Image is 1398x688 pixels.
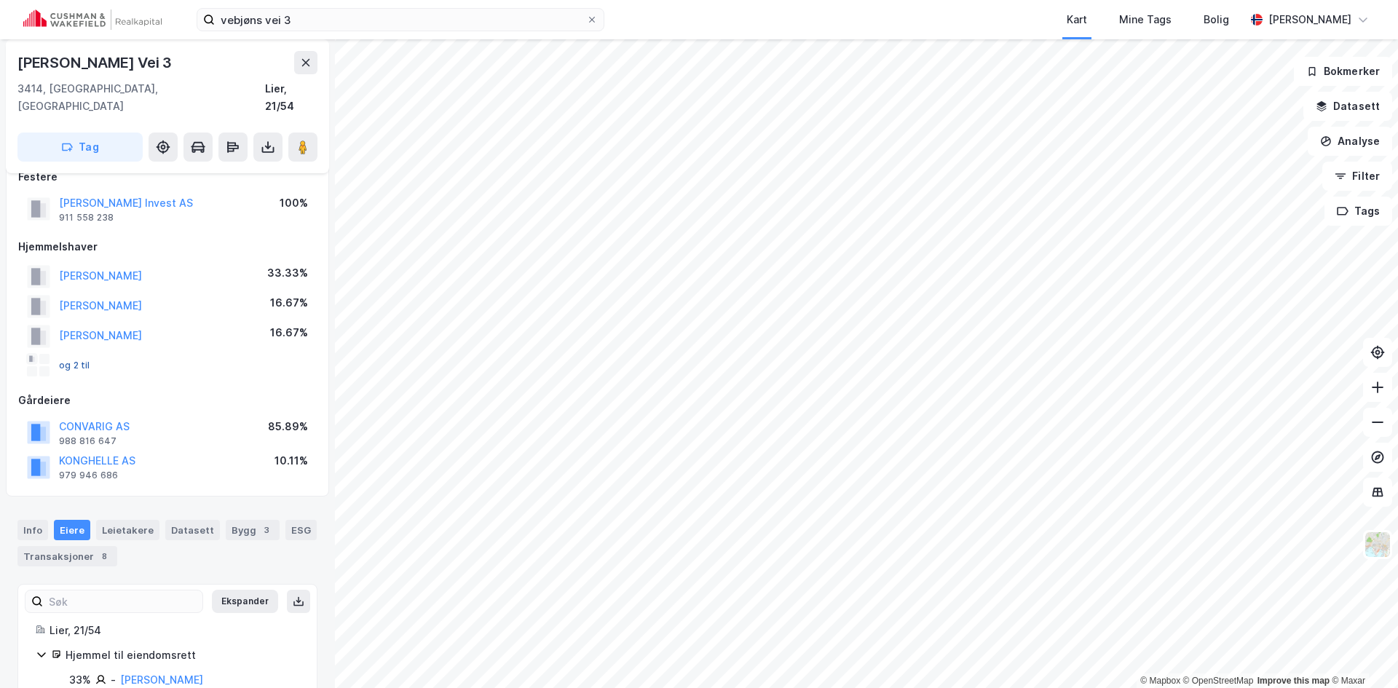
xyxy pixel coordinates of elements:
iframe: Chat Widget [1325,618,1398,688]
div: Bolig [1204,11,1229,28]
div: Datasett [165,520,220,540]
div: Lier, 21/54 [50,622,299,639]
div: Kart [1067,11,1087,28]
div: 911 558 238 [59,212,114,224]
img: Z [1364,531,1391,558]
div: 16.67% [270,294,308,312]
div: 3 [259,523,274,537]
div: 33.33% [267,264,308,282]
div: 16.67% [270,324,308,341]
div: ESG [285,520,317,540]
a: Improve this map [1257,676,1330,686]
div: Bygg [226,520,280,540]
div: 3414, [GEOGRAPHIC_DATA], [GEOGRAPHIC_DATA] [17,80,265,115]
div: [PERSON_NAME] Vei 3 [17,51,175,74]
div: Mine Tags [1119,11,1172,28]
div: Lier, 21/54 [265,80,317,115]
div: 85.89% [268,418,308,435]
div: Hjemmel til eiendomsrett [66,647,299,664]
div: Eiere [54,520,90,540]
div: Festere [18,168,317,186]
a: OpenStreetMap [1183,676,1254,686]
button: Tags [1324,197,1392,226]
img: cushman-wakefield-realkapital-logo.202ea83816669bd177139c58696a8fa1.svg [23,9,162,30]
div: 988 816 647 [59,435,116,447]
div: 10.11% [275,452,308,470]
div: Info [17,520,48,540]
a: [PERSON_NAME] [120,673,203,686]
div: 100% [280,194,308,212]
div: Gårdeiere [18,392,317,409]
button: Tag [17,133,143,162]
div: Leietakere [96,520,159,540]
div: Hjemmelshaver [18,238,317,256]
input: Søk på adresse, matrikkel, gårdeiere, leietakere eller personer [215,9,586,31]
button: Datasett [1303,92,1392,121]
div: Transaksjoner [17,546,117,566]
button: Filter [1322,162,1392,191]
input: Søk [43,590,202,612]
div: 979 946 686 [59,470,118,481]
div: 8 [97,549,111,564]
button: Bokmerker [1294,57,1392,86]
div: Kontrollprogram for chat [1325,618,1398,688]
div: [PERSON_NAME] [1268,11,1351,28]
button: Ekspander [212,590,278,613]
a: Mapbox [1140,676,1180,686]
button: Analyse [1308,127,1392,156]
